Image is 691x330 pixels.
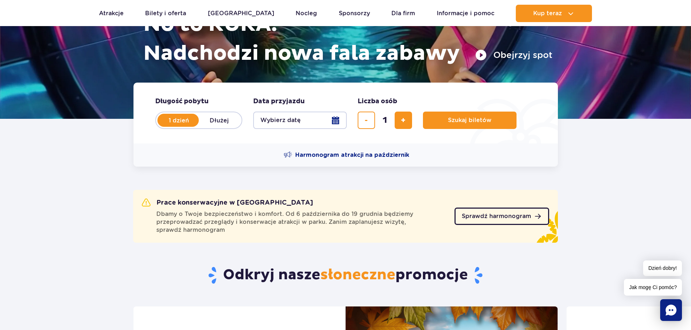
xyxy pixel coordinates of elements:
span: słoneczne [320,266,395,284]
button: Wybierz datę [253,112,347,129]
h2: Odkryj nasze promocje [133,266,558,285]
span: Harmonogram atrakcji na październik [295,151,409,159]
input: liczba biletów [376,112,394,129]
a: Harmonogram atrakcji na październik [284,151,409,159]
span: Sprawdź harmonogram [462,213,531,219]
div: Chat [660,299,682,321]
form: Planowanie wizyty w Park of Poland [133,83,558,143]
h2: Prace konserwacyjne w [GEOGRAPHIC_DATA] [142,199,313,207]
button: usuń bilet [358,112,375,129]
span: Liczba osób [358,97,397,106]
a: Sprawdź harmonogram [455,208,549,225]
span: Jak mogę Ci pomóc? [624,279,682,296]
button: Kup teraz [516,5,592,22]
a: Sponsorzy [339,5,370,22]
span: Kup teraz [533,10,562,17]
h1: No to RURA! Nadchodzi nowa fala zabawy [143,10,552,68]
button: dodaj bilet [395,112,412,129]
a: Informacje i pomoc [437,5,494,22]
label: Dłużej [199,113,240,128]
span: Dbamy o Twoje bezpieczeństwo i komfort. Od 6 października do 19 grudnia będziemy przeprowadzać pr... [156,210,446,234]
a: Bilety i oferta [145,5,186,22]
a: Dla firm [391,5,415,22]
a: [GEOGRAPHIC_DATA] [208,5,274,22]
span: Długość pobytu [155,97,209,106]
a: Atrakcje [99,5,124,22]
span: Dzień dobry! [643,260,682,276]
button: Obejrzyj spot [475,49,552,61]
label: 1 dzień [158,113,200,128]
button: Szukaj biletów [423,112,517,129]
a: Nocleg [296,5,317,22]
span: Data przyjazdu [253,97,305,106]
span: Szukaj biletów [448,117,491,124]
